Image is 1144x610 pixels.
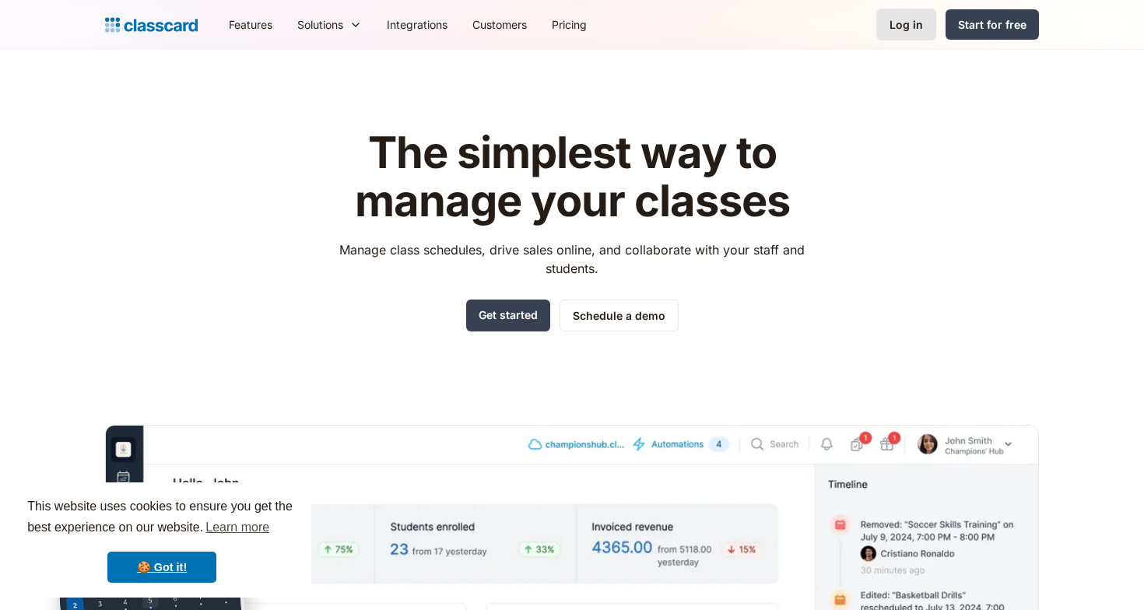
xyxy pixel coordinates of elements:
[216,7,285,42] a: Features
[946,9,1039,40] a: Start for free
[325,240,819,278] p: Manage class schedules, drive sales online, and collaborate with your staff and students.
[285,7,374,42] div: Solutions
[890,16,923,33] div: Log in
[105,14,198,36] a: home
[460,7,539,42] a: Customers
[539,7,599,42] a: Pricing
[297,16,343,33] div: Solutions
[876,9,936,40] a: Log in
[325,129,819,225] h1: The simplest way to manage your classes
[374,7,460,42] a: Integrations
[466,300,550,331] a: Get started
[203,516,272,539] a: learn more about cookies
[12,482,311,598] div: cookieconsent
[27,497,297,539] span: This website uses cookies to ensure you get the best experience on our website.
[560,300,679,331] a: Schedule a demo
[107,552,216,583] a: dismiss cookie message
[958,16,1026,33] div: Start for free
